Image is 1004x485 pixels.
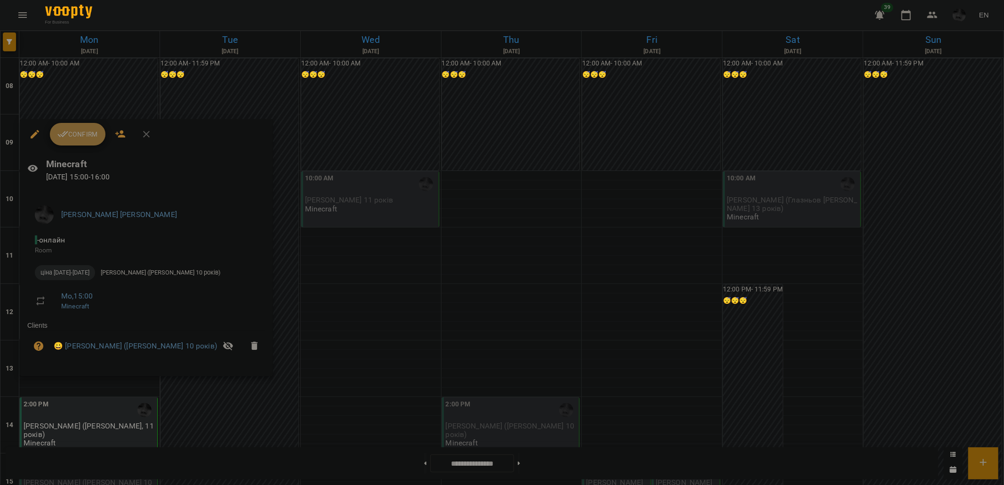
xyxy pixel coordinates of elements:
[46,171,266,183] p: [DATE] 15:00 - 16:00
[50,123,105,145] button: Confirm
[95,265,226,280] div: [PERSON_NAME] ([PERSON_NAME] 10 років)
[35,205,54,224] img: c21352688f5787f21f3ea42016bcdd1d.jpg
[57,129,98,140] span: Confirm
[46,157,266,171] h6: Minecraft
[35,246,258,255] p: Room
[54,340,217,352] a: 😀 [PERSON_NAME] ([PERSON_NAME] 10 років)
[61,302,89,310] a: Minecraft
[95,268,226,277] span: [PERSON_NAME] ([PERSON_NAME] 10 років)
[35,235,67,244] span: - онлайн
[61,291,93,300] a: Mo , 15:00
[27,321,265,365] ul: Clients
[27,335,50,357] button: Unpaid. Bill the attendance?
[61,210,177,219] a: [PERSON_NAME] [PERSON_NAME]
[35,268,95,277] span: ціна [DATE]-[DATE]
